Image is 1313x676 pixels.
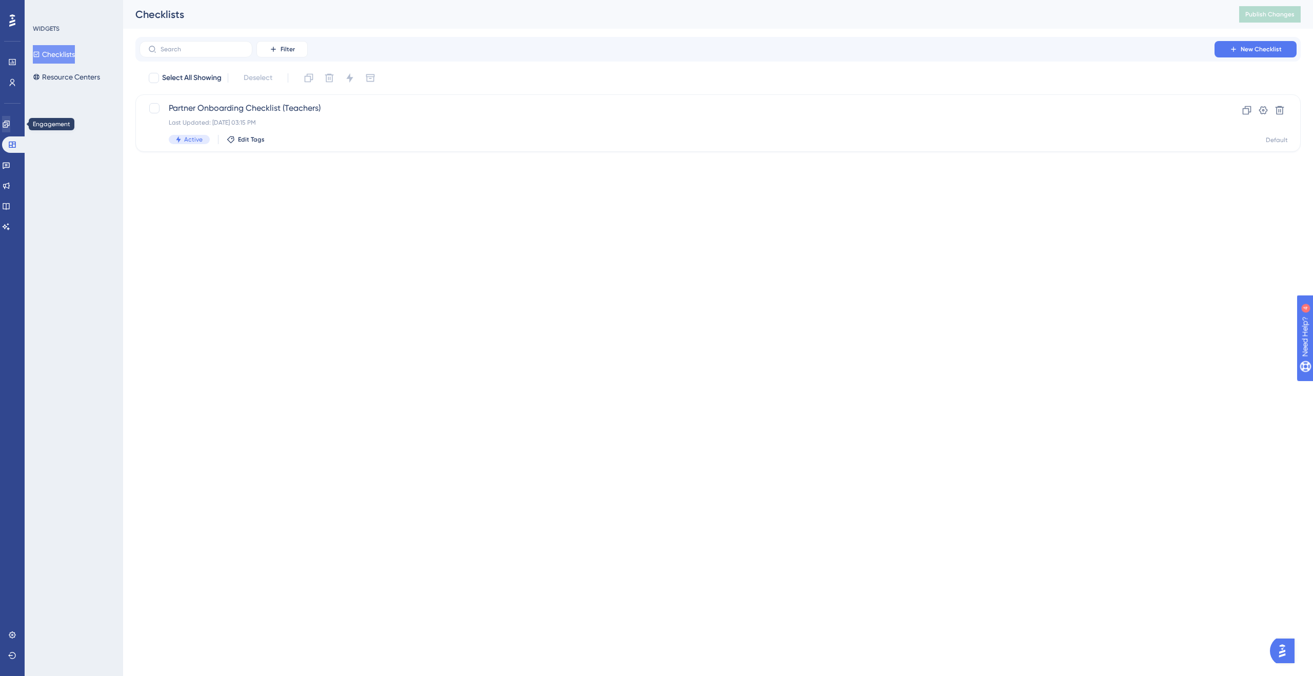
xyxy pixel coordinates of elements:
button: Publish Changes [1239,6,1301,23]
span: Edit Tags [238,135,265,144]
button: Deselect [234,69,282,87]
div: Default [1266,136,1288,144]
div: Checklists [135,7,1213,22]
span: Filter [281,45,295,53]
button: Edit Tags [227,135,265,144]
button: New Checklist [1215,41,1297,57]
span: Active [184,135,203,144]
button: Checklists [33,45,75,64]
span: Need Help? [24,3,64,15]
span: Publish Changes [1245,10,1295,18]
span: Select All Showing [162,72,222,84]
button: Filter [256,41,308,57]
div: WIDGETS [33,25,59,33]
span: New Checklist [1241,45,1282,53]
div: Last Updated: [DATE] 03:15 PM [169,118,1185,127]
span: Partner Onboarding Checklist (Teachers) [169,102,1185,114]
div: 4 [71,5,74,13]
span: Deselect [244,72,272,84]
iframe: UserGuiding AI Assistant Launcher [1270,635,1301,666]
button: Resource Centers [33,68,100,86]
input: Search [161,46,244,53]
